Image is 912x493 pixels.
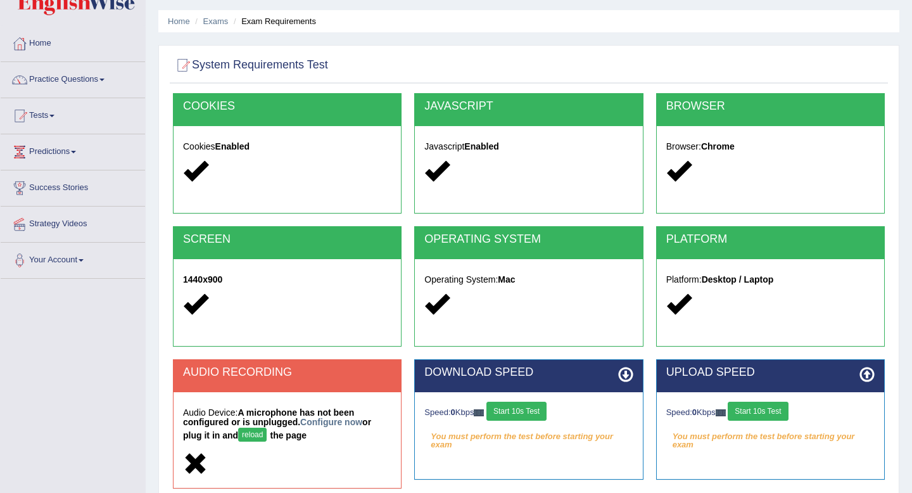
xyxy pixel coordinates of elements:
strong: Mac [498,274,515,285]
h2: System Requirements Test [173,56,328,75]
strong: Enabled [464,141,498,151]
a: Home [1,26,145,58]
h2: SCREEN [183,233,391,246]
a: Your Account [1,243,145,274]
a: Success Stories [1,170,145,202]
h2: DOWNLOAD SPEED [424,366,633,379]
a: Exams [203,16,229,26]
h2: OPERATING SYSTEM [424,233,633,246]
strong: Chrome [701,141,735,151]
strong: 0 [451,407,455,417]
img: ajax-loader-fb-connection.gif [716,409,726,416]
a: Strategy Videos [1,207,145,238]
strong: 0 [692,407,697,417]
em: You must perform the test before starting your exam [424,427,633,446]
a: Tests [1,98,145,130]
h5: Cookies [183,142,391,151]
button: reload [238,428,267,442]
a: Practice Questions [1,62,145,94]
h5: Browser: [666,142,875,151]
a: Predictions [1,134,145,166]
strong: 1440x900 [183,274,222,285]
div: Speed: Kbps [666,402,875,424]
h5: Platform: [666,275,875,285]
h2: AUDIO RECORDING [183,366,391,379]
h5: Audio Device: [183,408,391,445]
img: ajax-loader-fb-connection.gif [474,409,484,416]
h2: JAVASCRIPT [424,100,633,113]
em: You must perform the test before starting your exam [666,427,875,446]
h5: Javascript [424,142,633,151]
li: Exam Requirements [231,15,316,27]
strong: A microphone has not been configured or is unplugged. or plug it in and the page [183,407,371,440]
h2: PLATFORM [666,233,875,246]
h2: BROWSER [666,100,875,113]
a: Configure now [300,417,362,427]
button: Start 10s Test [486,402,547,421]
button: Start 10s Test [728,402,788,421]
div: Speed: Kbps [424,402,633,424]
strong: Desktop / Laptop [702,274,774,285]
h2: COOKIES [183,100,391,113]
h2: UPLOAD SPEED [666,366,875,379]
strong: Enabled [215,141,250,151]
h5: Operating System: [424,275,633,285]
a: Home [168,16,190,26]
